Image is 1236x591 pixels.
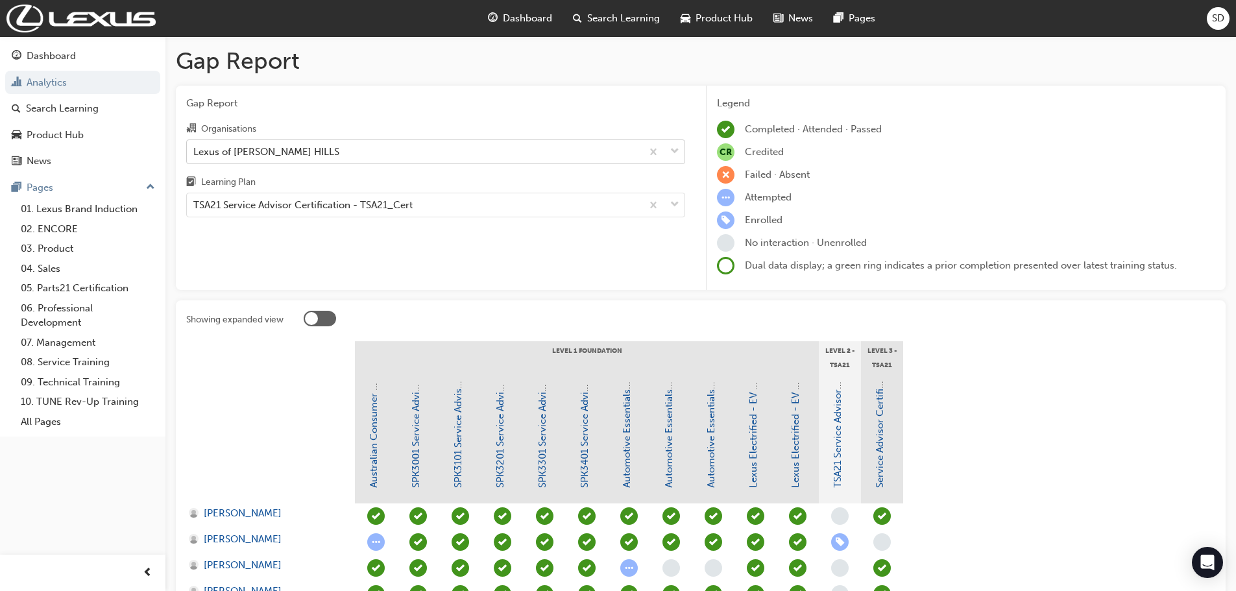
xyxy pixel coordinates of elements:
[189,558,343,573] a: [PERSON_NAME]
[27,128,84,143] div: Product Hub
[747,507,764,525] span: learningRecordVerb_PASS-icon
[832,291,843,488] a: TSA21 Service Advisor Course ( face to face)
[367,559,385,577] span: learningRecordVerb_PASS-icon
[536,507,553,525] span: learningRecordVerb_COMPLETE-icon
[355,341,819,374] div: Level 1 Foundation
[146,179,155,196] span: up-icon
[819,341,861,374] div: Level 2 - TSA21 Service Advisor Course
[705,533,722,551] span: learningRecordVerb_PASS-icon
[745,259,1177,271] span: Dual data display; a green ring indicates a prior completion presented over latest training status.
[16,352,160,372] a: 08. Service Training
[494,533,511,551] span: learningRecordVerb_PASS-icon
[367,533,385,551] span: learningRecordVerb_ATTEMPT-icon
[186,313,284,326] div: Showing expanded view
[831,507,849,525] span: learningRecordVerb_NONE-icon
[670,143,679,160] span: down-icon
[186,123,196,135] span: organisation-icon
[536,533,553,551] span: learningRecordVerb_PASS-icon
[790,361,801,488] a: Lexus Electrified - EV Range
[5,123,160,147] a: Product Hub
[745,237,867,248] span: No interaction · Unenrolled
[717,189,734,206] span: learningRecordVerb_ATTEMPT-icon
[503,11,552,26] span: Dashboard
[5,176,160,200] button: Pages
[763,5,823,32] a: news-iconNews
[681,10,690,27] span: car-icon
[494,559,511,577] span: learningRecordVerb_COMPLETE-icon
[696,11,753,26] span: Product Hub
[27,154,51,169] div: News
[834,10,843,27] span: pages-icon
[587,11,660,26] span: Search Learning
[27,180,53,195] div: Pages
[873,507,891,525] span: learningRecordVerb_COMPLETE-icon
[1207,7,1230,30] button: SD
[204,532,282,547] span: [PERSON_NAME]
[16,372,160,392] a: 09. Technical Training
[563,5,670,32] a: search-iconSearch Learning
[6,5,156,32] img: Trak
[16,333,160,353] a: 07. Management
[662,507,680,525] span: learningRecordVerb_COMPLETE-icon
[578,507,596,525] span: learningRecordVerb_COMPLETE-icon
[578,559,596,577] span: learningRecordVerb_COMPLETE-icon
[488,10,498,27] span: guage-icon
[201,123,256,136] div: Organisations
[16,278,160,298] a: 05. Parts21 Certification
[745,191,792,203] span: Attempted
[670,5,763,32] a: car-iconProduct Hub
[789,507,806,525] span: learningRecordVerb_PASS-icon
[189,532,343,547] a: [PERSON_NAME]
[12,51,21,62] span: guage-icon
[773,10,783,27] span: news-icon
[747,533,764,551] span: learningRecordVerb_PASS-icon
[5,71,160,95] a: Analytics
[831,533,849,551] span: learningRecordVerb_ENROLL-icon
[186,96,685,111] span: Gap Report
[12,182,21,194] span: pages-icon
[717,211,734,229] span: learningRecordVerb_ENROLL-icon
[27,49,76,64] div: Dashboard
[201,176,256,189] div: Learning Plan
[452,559,469,577] span: learningRecordVerb_COMPLETE-icon
[16,392,160,412] a: 10. TUNE Rev-Up Training
[747,559,764,577] span: learningRecordVerb_PASS-icon
[12,156,21,167] span: news-icon
[705,559,722,577] span: learningRecordVerb_NONE-icon
[143,565,152,581] span: prev-icon
[189,506,343,521] a: [PERSON_NAME]
[452,507,469,525] span: learningRecordVerb_COMPLETE-icon
[849,11,875,26] span: Pages
[16,259,160,279] a: 04. Sales
[494,507,511,525] span: learningRecordVerb_COMPLETE-icon
[16,239,160,259] a: 03. Product
[873,559,891,577] span: learningRecordVerb_COMPLETE-icon
[745,169,810,180] span: Failed · Absent
[662,559,680,577] span: learningRecordVerb_NONE-icon
[873,533,891,551] span: learningRecordVerb_NONE-icon
[745,123,882,135] span: Completed · Attended · Passed
[409,507,427,525] span: learningRecordVerb_COMPLETE-icon
[1192,547,1223,578] div: Open Intercom Messenger
[409,559,427,577] span: learningRecordVerb_COMPLETE-icon
[717,121,734,138] span: learningRecordVerb_COMPLETE-icon
[573,10,582,27] span: search-icon
[186,177,196,189] span: learningplan-icon
[717,234,734,252] span: learningRecordVerb_NONE-icon
[16,199,160,219] a: 01. Lexus Brand Induction
[204,558,282,573] span: [PERSON_NAME]
[5,97,160,121] a: Search Learning
[193,144,339,159] div: Lexus of [PERSON_NAME] HILLS
[193,198,413,213] div: TSA21 Service Advisor Certification - TSA21_Cert
[536,559,553,577] span: learningRecordVerb_COMPLETE-icon
[789,533,806,551] span: learningRecordVerb_PASS-icon
[5,44,160,68] a: Dashboard
[12,77,21,89] span: chart-icon
[12,130,21,141] span: car-icon
[745,214,782,226] span: Enrolled
[367,507,385,525] span: learningRecordVerb_PASS-icon
[5,149,160,173] a: News
[620,559,638,577] span: learningRecordVerb_ATTEMPT-icon
[831,559,849,577] span: learningRecordVerb_NONE-icon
